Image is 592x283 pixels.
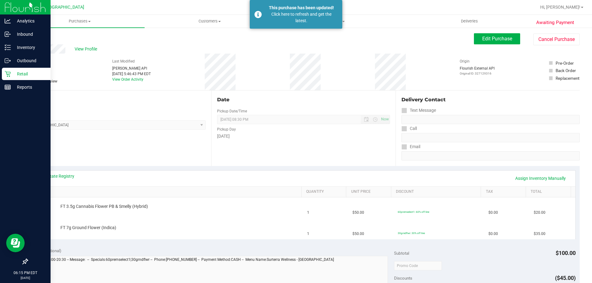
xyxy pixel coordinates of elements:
[352,210,364,216] span: $50.00
[307,210,309,216] span: 1
[15,15,145,28] a: Purchases
[15,18,145,24] span: Purchases
[112,66,151,71] div: [PERSON_NAME] API
[482,36,512,42] span: Edit Purchase
[394,261,442,270] input: Promo Code
[5,58,11,64] inline-svg: Outbound
[460,71,495,76] p: Original ID: 327129316
[474,33,520,44] button: Edit Purchase
[11,83,48,91] p: Reports
[486,189,524,194] a: Tax
[488,210,498,216] span: $0.00
[36,189,299,194] a: SKU
[112,77,143,82] a: View Order Activity
[27,96,206,103] div: Location
[5,44,11,51] inline-svg: Inventory
[394,251,409,256] span: Subtotal
[112,59,135,64] label: Last Modified
[5,84,11,90] inline-svg: Reports
[460,59,470,64] label: Origin
[217,96,390,103] div: Date
[555,275,576,281] span: ($45.00)
[540,5,580,10] span: Hi, [PERSON_NAME]!
[351,189,389,194] a: Unit Price
[11,17,48,25] p: Analytics
[533,34,580,45] button: Cancel Purchase
[11,30,48,38] p: Inbound
[112,71,151,77] div: [DATE] 5:46:43 PM EDT
[453,18,486,24] span: Deliveries
[460,66,495,76] div: Flourish External API
[401,115,580,124] input: Format: (999) 999-9999
[11,44,48,51] p: Inventory
[5,71,11,77] inline-svg: Retail
[401,124,417,133] label: Call
[534,231,545,237] span: $35.00
[306,189,344,194] a: Quantity
[42,5,84,10] span: [GEOGRAPHIC_DATA]
[265,11,338,24] div: Click here to refresh and get the latest.
[398,210,429,213] span: 60premselect1: 60% off line
[401,106,436,115] label: Text Message
[217,127,236,132] label: Pickup Day
[5,18,11,24] inline-svg: Analytics
[37,173,74,179] a: View State Registry
[511,173,570,184] a: Assign Inventory Manually
[11,70,48,78] p: Retail
[75,46,99,52] span: View Profile
[536,19,574,26] span: Awaiting Payment
[534,210,545,216] span: $20.00
[11,57,48,64] p: Outbound
[6,234,25,252] iframe: Resource center
[60,204,148,209] span: FT 3.5g Cannabis Flower PB & Smelly (Hybrid)
[401,133,580,142] input: Format: (999) 999-9999
[556,75,579,81] div: Replacement
[217,133,390,139] div: [DATE]
[3,276,48,280] p: [DATE]
[488,231,498,237] span: $0.00
[398,232,425,235] span: 30grndflwr: 30% off line
[307,231,309,237] span: 1
[265,5,338,11] div: This purchase has been updated!
[405,15,534,28] a: Deliveries
[556,250,576,256] span: $100.00
[556,67,576,74] div: Back Order
[3,270,48,276] p: 06:15 PM EDT
[5,31,11,37] inline-svg: Inbound
[556,60,574,66] div: Pre-Order
[352,231,364,237] span: $50.00
[145,18,274,24] span: Customers
[401,142,420,151] label: Email
[401,96,580,103] div: Delivery Contact
[217,108,247,114] label: Pickup Date/Time
[60,225,116,231] span: FT 7g Ground Flower (Indica)
[145,15,274,28] a: Customers
[396,189,479,194] a: Discount
[531,189,568,194] a: Total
